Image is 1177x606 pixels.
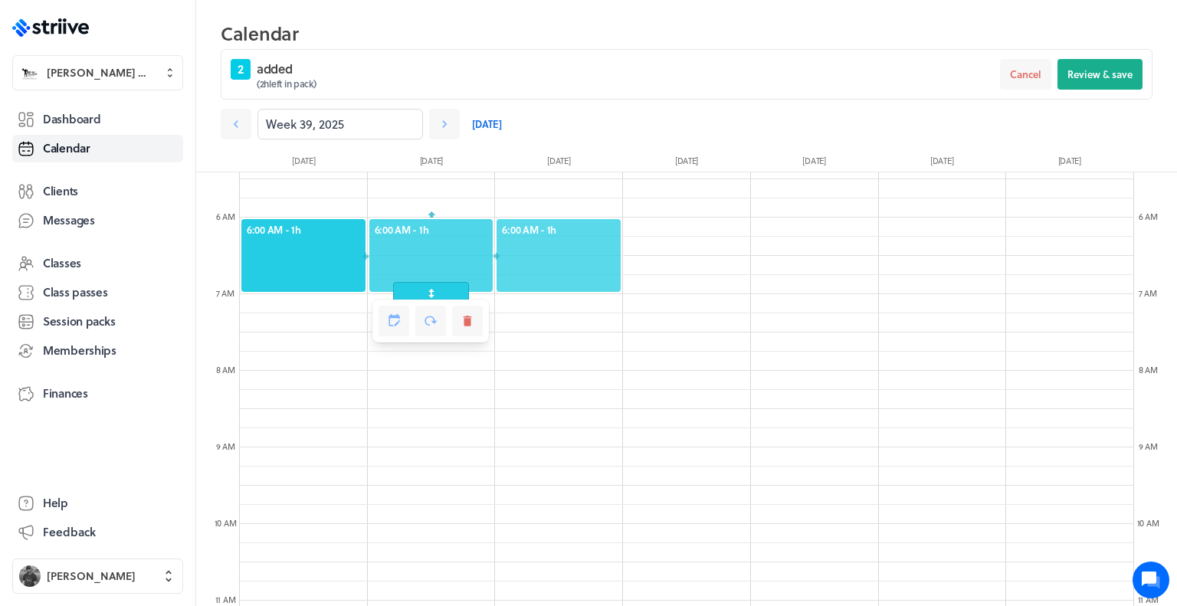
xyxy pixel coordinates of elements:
[1010,67,1041,81] span: Cancel
[210,517,241,529] div: 10 AM
[43,524,96,540] span: Feedback
[1133,211,1163,222] div: 6 AM
[502,223,615,237] span: 6:00 AM - 1h
[43,255,81,271] span: Classes
[12,490,183,517] a: Help
[43,342,116,359] span: Memberships
[43,183,78,199] span: Clients
[210,287,241,299] div: 7 AM
[12,55,183,90] button: Reiman Wellness[PERSON_NAME] Wellness
[43,313,115,329] span: Session packs
[623,155,751,172] div: [DATE]
[19,565,41,587] img: Josh Reiman
[12,337,183,365] a: Memberships
[368,155,496,172] div: [DATE]
[1000,59,1051,90] button: Cancel
[44,264,274,294] input: Search articles
[210,594,241,605] div: 11 AM
[878,155,1006,172] div: [DATE]
[23,74,284,99] h1: Hi
[47,65,155,80] span: [PERSON_NAME] Wellness
[12,279,183,306] a: Class passes
[43,284,108,300] span: Class passes
[1005,155,1133,172] div: [DATE]
[210,364,241,375] div: 8 AM
[221,18,1152,49] h2: Calendar
[12,559,183,594] button: Josh Reiman[PERSON_NAME]
[1067,67,1133,81] span: Review & save
[12,135,183,162] a: Calendar
[750,155,878,172] div: [DATE]
[43,495,68,511] span: Help
[257,60,316,78] span: added
[1133,287,1163,299] div: 7 AM
[257,77,316,90] span: ( 2h left in pack)
[472,109,502,139] a: [DATE]
[12,380,183,408] a: Finances
[24,179,283,209] button: New conversation
[12,250,183,277] a: Classes
[43,140,90,156] span: Calendar
[47,568,136,584] span: [PERSON_NAME]
[99,188,184,200] span: New conversation
[43,111,100,127] span: Dashboard
[23,102,284,151] h2: We're here to help. Ask us anything!
[12,519,183,546] button: Feedback
[19,62,41,84] img: Reiman Wellness
[43,212,95,228] span: Messages
[1057,59,1143,90] button: Review & save
[12,178,183,205] a: Clients
[1133,517,1163,529] div: 10 AM
[1133,594,1163,605] div: 11 AM
[1133,562,1169,598] iframe: gist-messenger-bubble-iframe
[12,308,183,336] a: Session packs
[257,109,423,139] input: YYYY-M-D
[1133,441,1163,452] div: 9 AM
[1133,364,1163,375] div: 8 AM
[12,106,183,133] a: Dashboard
[210,441,241,452] div: 9 AM
[231,59,251,80] span: 2
[240,155,368,172] div: [DATE]
[210,211,241,222] div: 6 AM
[495,155,623,172] div: [DATE]
[43,385,88,401] span: Finances
[21,238,286,257] p: Find an answer quickly
[12,207,183,234] a: Messages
